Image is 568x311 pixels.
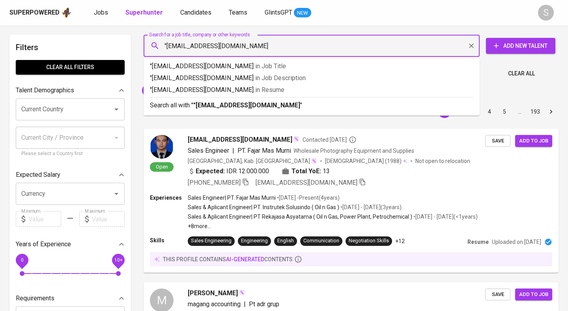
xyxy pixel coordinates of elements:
span: NEW [294,9,311,17]
p: • [DATE] - [DATE] ( 3 years ) [339,203,402,211]
a: Open[EMAIL_ADDRESS][DOMAIN_NAME]Contacted [DATE]Sales Engineer|PT. Fajar Mas MurniWholesale Photo... [144,129,559,273]
p: Sales & Aplicant Engineer | PT. Instrutek Solusindo ( Oil n Gas ) [188,203,339,211]
a: Jobs [94,8,110,18]
span: Clear All [508,69,535,79]
span: PT. Fajar Mas Murni [237,147,291,154]
button: Open [111,104,122,115]
input: Value [28,211,61,227]
button: Clear [466,40,477,51]
h6: Filters [16,41,125,54]
span: Clear All filters [22,62,118,72]
button: Add to job [515,135,552,147]
img: 06d63c3163b0b59a59c0bd3544c62eb2.jpg [150,135,174,159]
span: 13 [323,167,330,176]
b: Superhunter [125,9,163,16]
div: … [513,108,526,116]
div: [GEOGRAPHIC_DATA], Kab. [GEOGRAPHIC_DATA] [188,157,317,165]
div: Communication [303,237,339,245]
span: Pt adr grup [249,300,279,308]
span: Add New Talent [492,41,549,51]
p: Please select a Country first [21,150,119,158]
p: "[EMAIL_ADDRESS][DOMAIN_NAME] [150,85,473,95]
div: Sales Engineering [191,237,232,245]
b: "[EMAIL_ADDRESS][DOMAIN_NAME] [193,101,300,109]
p: • [DATE] - [DATE] ( <1 years ) [412,213,478,221]
span: [EMAIL_ADDRESS][DOMAIN_NAME] [188,135,292,144]
p: Search all with " " [150,101,473,110]
div: IDR 12.000.000 [188,167,269,176]
input: Value [92,211,125,227]
p: Not open to relocation [415,157,470,165]
button: Go to page 5 [498,105,511,118]
p: Resume [467,238,489,246]
p: Experiences [150,194,188,202]
p: Skills [150,236,188,244]
img: magic_wand.svg [311,158,317,164]
div: "[EMAIL_ADDRESS][DOMAIN_NAME]" [142,84,246,97]
span: 0 [21,257,23,263]
svg: By Jakarta recruiter [349,136,357,144]
span: Sales Engineer [188,147,229,154]
img: magic_wand.svg [239,289,245,296]
img: magic_wand.svg [293,136,299,142]
span: in Job Description [255,74,306,82]
nav: pagination navigation [422,105,559,118]
span: [PHONE_NUMBER] [188,179,241,186]
span: "[EMAIL_ADDRESS][DOMAIN_NAME]" [142,86,237,94]
span: [PERSON_NAME] [188,289,238,298]
span: 10+ [114,257,122,263]
button: Save [485,135,510,147]
p: Expected Salary [16,170,60,180]
span: | [244,300,246,309]
span: Open [153,163,171,170]
p: Sales Engineer | PT. Fajar Mas Murni [188,194,276,202]
p: Years of Experience [16,240,71,249]
span: Add to job [519,290,548,299]
p: +12 [395,237,405,245]
p: +8 more ... [188,222,478,230]
div: S [538,5,554,21]
button: Go to page 193 [528,105,542,118]
span: Add to job [519,137,548,146]
div: English [277,237,294,245]
button: Add to job [515,289,552,301]
p: Talent Demographics [16,86,74,95]
p: Sales & Aplicant Engineer | PT Rekajasa Asyatama ( Oil n Gas, Power Plant, Petrochemical ) [188,213,412,221]
a: GlintsGPT NEW [265,8,311,18]
span: Wholesale Photography Equipment and Supplies [293,148,414,154]
span: Save [489,290,506,299]
button: Clear All filters [16,60,125,75]
button: Open [111,188,122,199]
b: Total YoE: [291,167,321,176]
span: Candidates [180,9,211,16]
span: GlintsGPT [265,9,292,16]
div: Talent Demographics [16,82,125,98]
a: Superhunter [125,8,164,18]
p: "[EMAIL_ADDRESS][DOMAIN_NAME] [150,62,473,71]
span: [DEMOGRAPHIC_DATA] [325,157,385,165]
button: Go to page 4 [483,105,496,118]
span: | [232,146,234,155]
div: Negotiation Skills [349,237,389,245]
span: Save [489,137,506,146]
div: Engineering [241,237,268,245]
a: Candidates [180,8,213,18]
span: magang accounting [188,300,241,308]
div: Superpowered [9,8,60,17]
span: AI-generated [226,256,264,262]
span: Jobs [94,9,108,16]
span: in Job Title [255,62,286,70]
div: (1988) [325,157,407,165]
p: "[EMAIL_ADDRESS][DOMAIN_NAME] [150,73,473,83]
span: Teams [229,9,247,16]
p: this profile contains contents [163,255,293,263]
a: Superpoweredapp logo [9,7,72,19]
button: Go to next page [545,105,557,118]
button: Add New Talent [486,38,555,54]
p: • [DATE] - Present ( 4 years ) [276,194,340,202]
div: Requirements [16,290,125,306]
a: Teams [229,8,249,18]
div: Expected Salary [16,167,125,183]
span: in Resume [255,86,284,94]
b: Expected: [196,167,225,176]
